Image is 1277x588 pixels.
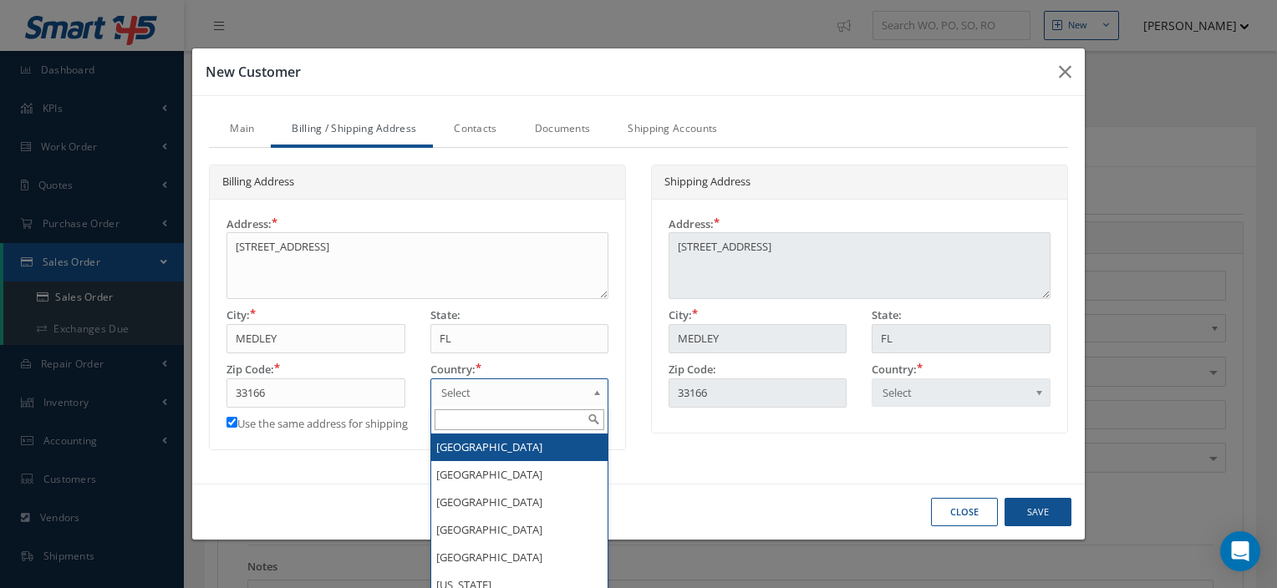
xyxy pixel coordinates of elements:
[607,113,734,148] a: Shipping Accounts
[441,383,587,403] span: Select
[431,461,608,489] li: [GEOGRAPHIC_DATA]
[226,309,250,322] label: City:
[226,416,408,433] label: Use the same address for shipping
[431,544,608,571] li: [GEOGRAPHIC_DATA]
[210,165,625,200] div: Billing Address
[226,363,274,376] label: Zip Code:
[431,516,608,544] li: [GEOGRAPHIC_DATA]
[431,433,608,461] li: [GEOGRAPHIC_DATA]
[652,165,1067,200] div: Shipping Address
[206,62,1046,82] h3: New Customer
[431,489,608,516] li: [GEOGRAPHIC_DATA]
[931,498,998,527] button: Close
[883,383,1028,403] span: Select
[271,113,433,148] a: Billing / Shipping Address
[669,309,692,322] label: City:
[1005,498,1071,527] button: Save
[1220,531,1260,571] div: Open Intercom Messenger
[433,113,513,148] a: Contacts
[430,309,460,322] label: State:
[669,218,714,231] label: Address:
[209,113,271,148] a: Main
[872,363,917,376] label: Country:
[872,309,902,322] label: State:
[430,363,476,376] label: Country:
[514,113,608,148] a: Documents
[226,218,272,231] label: Address:
[226,417,237,428] input: Use the same address for shipping
[669,363,716,376] label: Zip Code:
